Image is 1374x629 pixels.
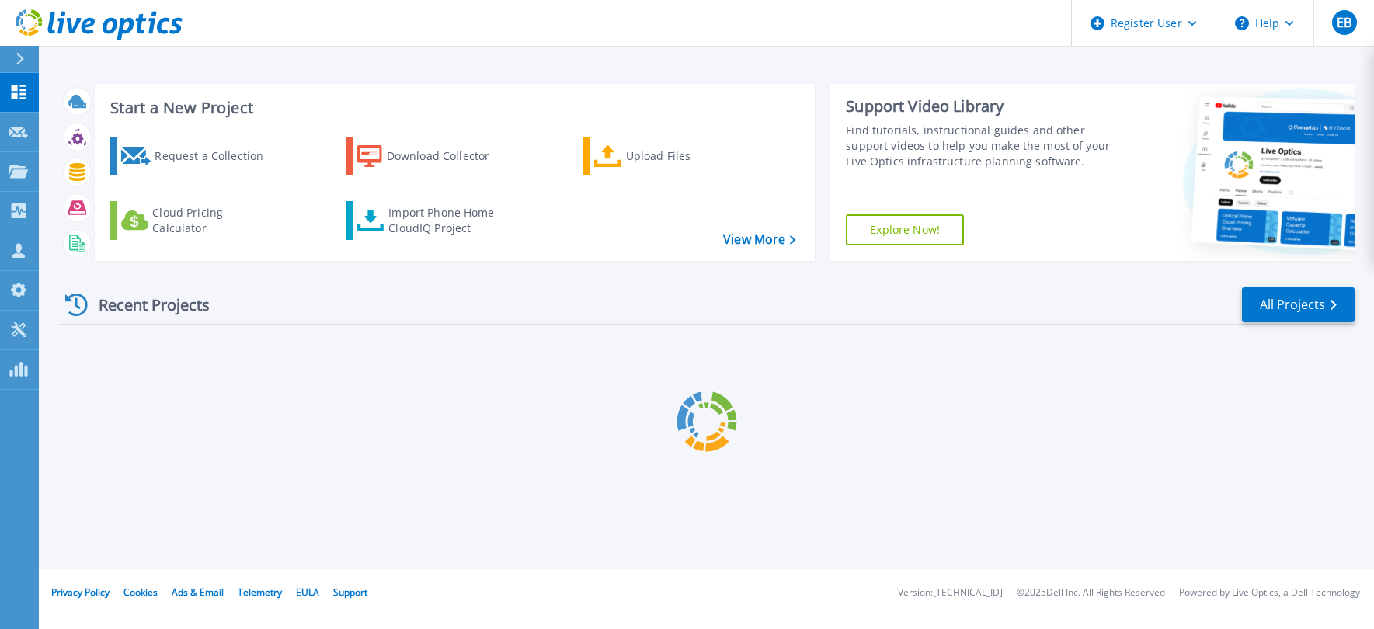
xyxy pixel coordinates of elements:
[123,586,158,599] a: Cookies
[898,588,1003,598] li: Version: [TECHNICAL_ID]
[1179,588,1360,598] li: Powered by Live Optics, a Dell Technology
[51,586,110,599] a: Privacy Policy
[846,123,1111,169] div: Find tutorials, instructional guides and other support videos to help you make the most of your L...
[1242,287,1355,322] a: All Projects
[583,137,757,175] a: Upload Files
[1017,588,1165,598] li: © 2025 Dell Inc. All Rights Reserved
[388,205,510,236] div: Import Phone Home CloudIQ Project
[1337,16,1351,29] span: EB
[110,99,795,116] h3: Start a New Project
[296,586,319,599] a: EULA
[387,141,511,172] div: Download Collector
[723,232,795,247] a: View More
[238,586,282,599] a: Telemetry
[346,137,520,175] a: Download Collector
[155,141,279,172] div: Request a Collection
[172,586,224,599] a: Ads & Email
[110,201,283,240] a: Cloud Pricing Calculator
[846,96,1111,116] div: Support Video Library
[110,137,283,175] a: Request a Collection
[333,586,367,599] a: Support
[626,141,750,172] div: Upload Files
[60,286,231,324] div: Recent Projects
[152,205,277,236] div: Cloud Pricing Calculator
[846,214,964,245] a: Explore Now!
